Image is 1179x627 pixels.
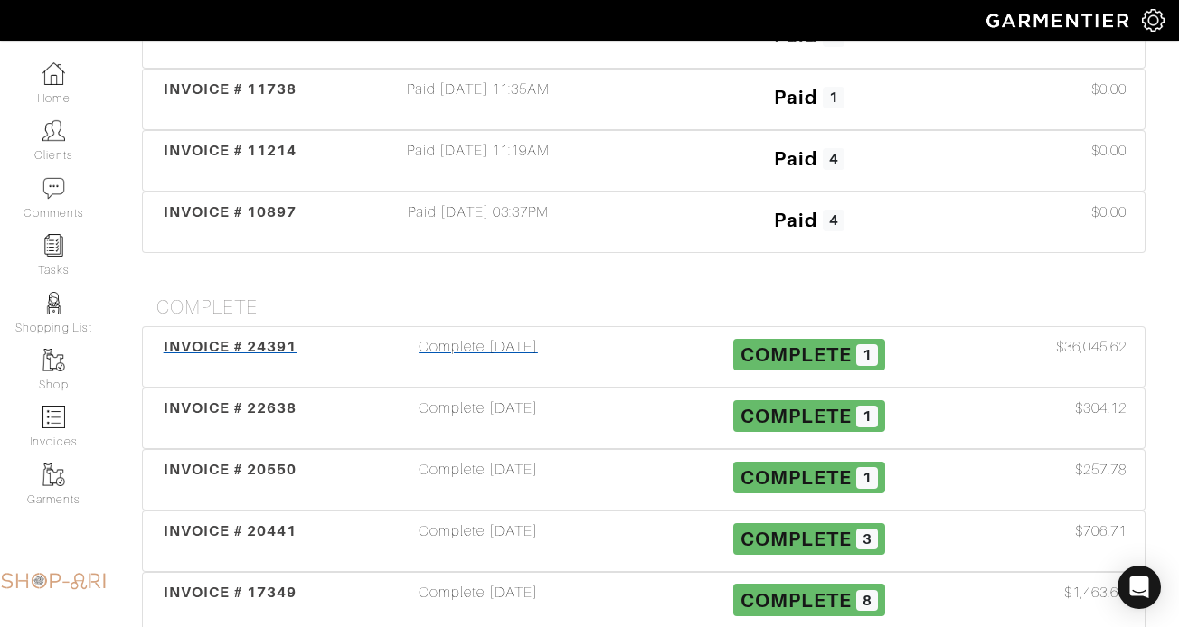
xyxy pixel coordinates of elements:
[42,119,65,142] img: clients-icon-6bae9207a08558b7cb47a8932f037763ab4055f8c8b6bfacd5dc20c3e0201464.png
[977,5,1142,36] img: garmentier-logo-header-white-b43fb05a5012e4ada735d5af1a66efaba907eab6374d6393d1fbf88cb4ef424d.png
[142,449,1146,510] a: INVOICE # 20550 Complete [DATE] Complete 1 $257.78
[164,584,297,601] span: INVOICE # 17349
[142,510,1146,572] a: INVOICE # 20441 Complete [DATE] Complete 3 $706.71
[774,147,818,170] span: Paid
[142,192,1146,253] a: INVOICE # 10897 Paid [DATE] 03:37PM Paid 4 $0.00
[774,209,818,231] span: Paid
[1091,201,1127,223] span: $0.00
[142,326,1146,388] a: INVOICE # 24391 Complete [DATE] Complete 1 $36,045.62
[42,62,65,85] img: dashboard-icon-dbcd8f5a0b271acd01030246c82b418ddd0df26cd7fceb0bd07c9910d44c42f6.png
[1091,79,1127,100] span: $0.00
[313,520,644,562] div: Complete [DATE]
[313,336,644,378] div: Complete [DATE]
[156,296,1146,319] h4: Complete
[142,69,1146,130] a: INVOICE # 11738 Paid [DATE] 11:35AM Paid 1 $0.00
[142,130,1146,192] a: INVOICE # 11214 Paid [DATE] 11:19AM Paid 4 $0.00
[1075,520,1127,542] span: $706.71
[313,201,644,243] div: Paid [DATE] 03:37PM
[823,148,844,170] span: 4
[164,142,297,159] span: INVOICE # 11214
[856,467,878,489] span: 1
[164,80,297,98] span: INVOICE # 11738
[164,338,297,355] span: INVOICE # 24391
[42,177,65,200] img: comment-icon-a0a6a9ef722e966f86d9cbdc48e553b5cf19dbc54f86b18d962a5391bc8f6eb6.png
[740,343,852,366] span: Complete
[313,79,644,120] div: Paid [DATE] 11:35AM
[42,292,65,314] img: stylists-icon-eb353228a002819b7ec25b43dbf5f0378dd9e0616d9560372ff212230b889e62.png
[856,590,878,612] span: 8
[313,398,644,439] div: Complete [DATE]
[42,406,65,428] img: orders-icon-0abe47150d42831381b5fb84f609e132dff9fe21cb692f30cb5eec754e2cba89.png
[313,459,644,501] div: Complete [DATE]
[856,344,878,366] span: 1
[1075,459,1127,481] span: $257.78
[740,528,852,550] span: Complete
[856,406,878,427] span: 1
[823,210,844,231] span: 4
[740,405,852,427] span: Complete
[856,529,878,550] span: 3
[164,522,297,539] span: INVOICE # 20441
[774,86,818,108] span: Paid
[313,582,644,623] div: Complete [DATE]
[42,349,65,371] img: garments-icon-b7da505a4dc4fd61783c78ac3ca0ef83fa9d6f193b1c9dc38574b1d14d53ca28.png
[823,87,844,108] span: 1
[1056,336,1127,358] span: $36,045.62
[42,234,65,257] img: reminder-icon-8004d30b9f0a5d33ae49ab947aed9ed385cf756f9e5892f1edd6e32f2345188e.png
[164,399,297,416] span: INVOICE # 22638
[1091,140,1127,162] span: $0.00
[740,466,852,489] span: Complete
[1142,9,1165,32] img: gear-icon-white-bd11855cb880d31180b6d7d6211b90ccbf57a29d726f0c71d8c61bd08dd39cc2.png
[42,463,65,486] img: garments-icon-b7da505a4dc4fd61783c78ac3ca0ef83fa9d6f193b1c9dc38574b1d14d53ca28.png
[1064,582,1127,604] span: $1,463.69
[740,589,852,612] span: Complete
[164,203,297,220] span: INVOICE # 10897
[313,140,644,182] div: Paid [DATE] 11:19AM
[142,388,1146,449] a: INVOICE # 22638 Complete [DATE] Complete 1 $304.12
[164,461,297,478] span: INVOICE # 20550
[1118,566,1161,609] div: Open Intercom Messenger
[1075,398,1127,419] span: $304.12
